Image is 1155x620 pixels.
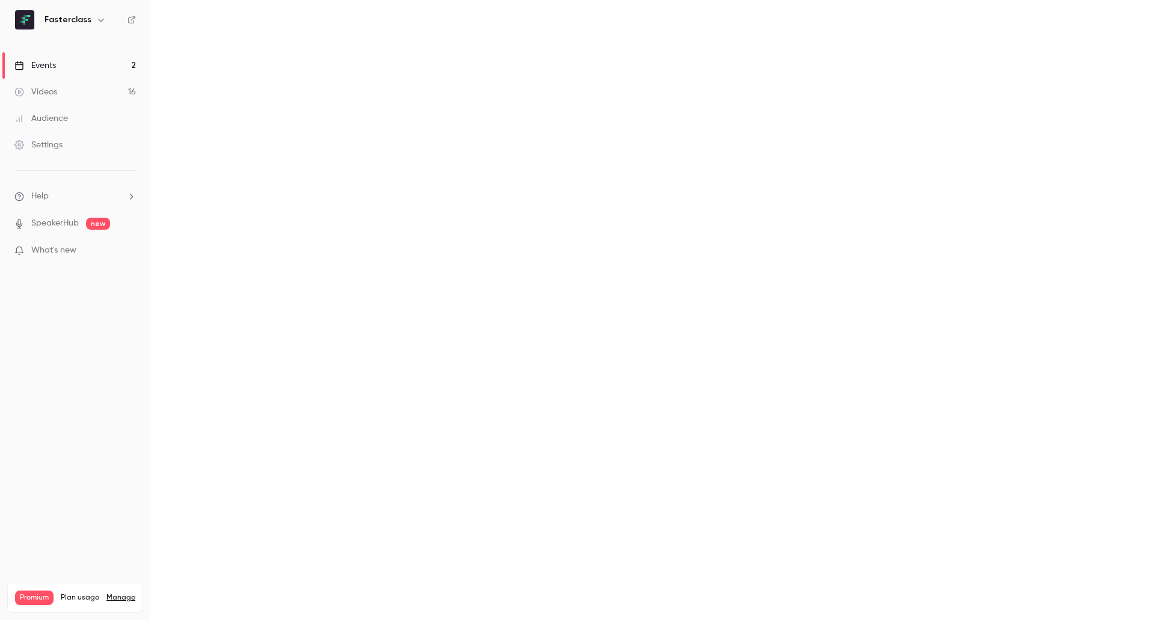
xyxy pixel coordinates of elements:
h6: Fasterclass [45,14,91,26]
span: Help [31,190,49,203]
li: help-dropdown-opener [14,190,136,203]
span: Plan usage [61,593,99,603]
a: SpeakerHub [31,217,79,230]
div: Videos [14,86,57,98]
span: Premium [15,591,54,605]
iframe: Noticeable Trigger [122,245,136,256]
span: new [86,218,110,230]
div: Audience [14,112,68,124]
div: Events [14,60,56,72]
img: Fasterclass [15,10,34,29]
div: Settings [14,139,63,151]
a: Manage [106,593,135,603]
span: What's new [31,244,76,257]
